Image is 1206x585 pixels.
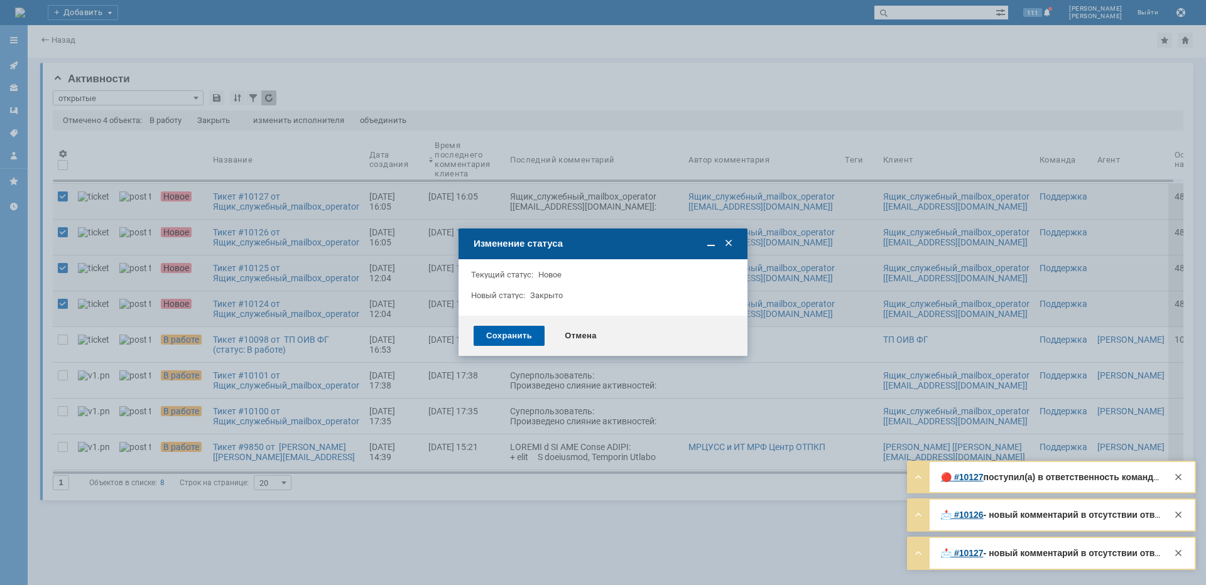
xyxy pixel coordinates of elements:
[471,291,525,300] label: Новый статус:
[538,270,562,279] span: Новое
[984,472,1163,482] strong: поступил(а) в ответственность команды.
[722,237,735,250] span: Закрыть
[1171,470,1186,485] div: Закрыть
[941,510,1162,520] div: Здравствуйте, Ящик_служебный_mailbox_operator ! Ваше обращение зарегистрировано в Службе Техничес...
[911,507,926,522] div: Развернуть
[941,510,984,520] a: 📩 #10126
[1171,545,1186,561] div: Закрыть
[705,237,717,250] span: Свернуть (Ctrl + M)
[941,472,984,482] a: 🔴 #10127
[941,548,984,558] a: 📩 #10127
[911,470,926,485] div: Развернуть
[530,291,563,300] span: Закрыто
[471,270,533,279] label: Текущий статус:
[941,548,1162,559] div: Здравствуйте, Ящик_служебный_mailbox_operator ! Ваше обращение зарегистрировано в Службе Техничес...
[911,545,926,561] div: Развернуть
[1171,507,1186,522] div: Закрыть
[474,238,735,249] div: Изменение статуса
